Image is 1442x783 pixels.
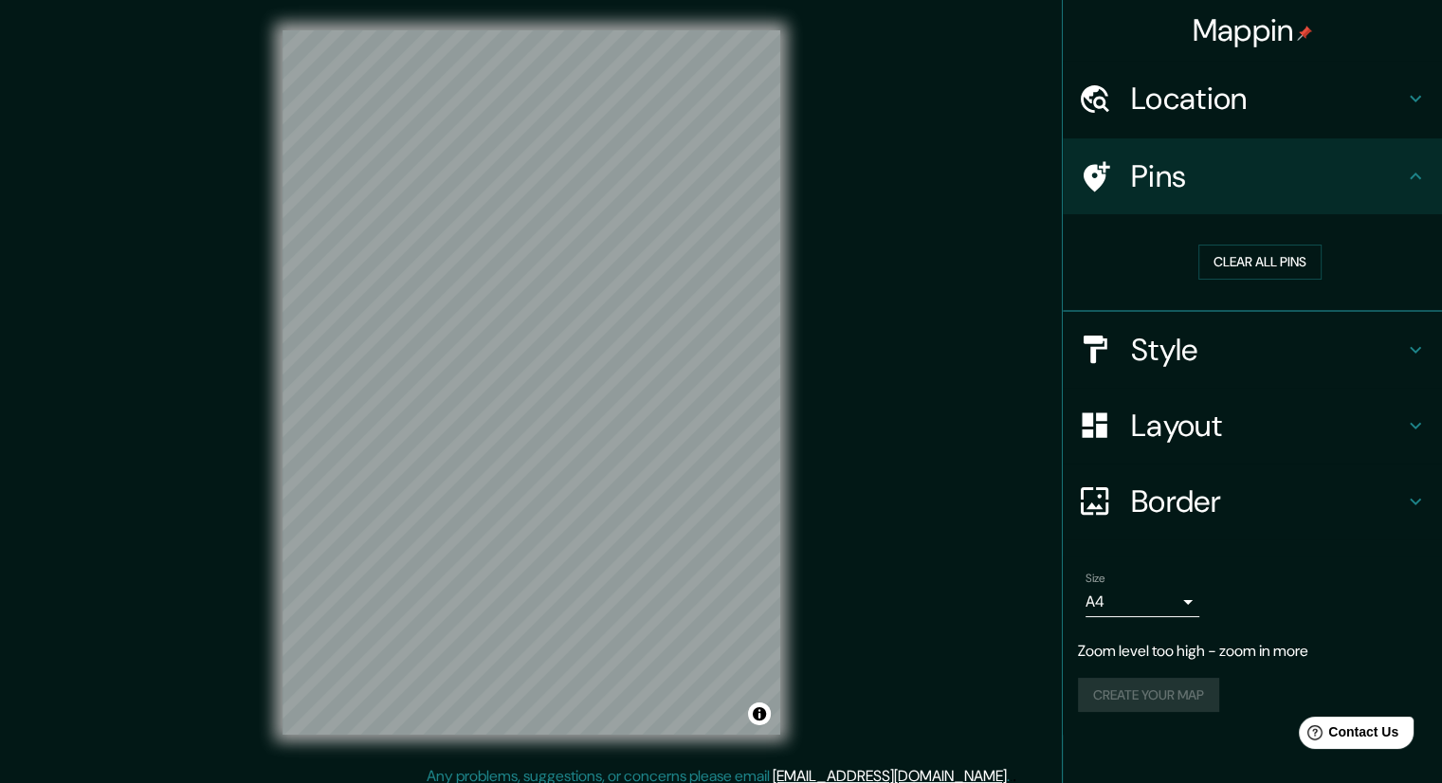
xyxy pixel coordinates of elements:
[1193,11,1313,49] h4: Mappin
[1063,138,1442,214] div: Pins
[283,30,780,735] canvas: Map
[1086,587,1199,617] div: A4
[1063,312,1442,388] div: Style
[1273,709,1421,762] iframe: Help widget launcher
[1131,331,1404,369] h4: Style
[1131,483,1404,520] h4: Border
[1078,640,1427,663] p: Zoom level too high - zoom in more
[1063,464,1442,539] div: Border
[1063,61,1442,137] div: Location
[748,702,771,725] button: Toggle attribution
[1131,407,1404,445] h4: Layout
[1086,570,1105,586] label: Size
[1297,26,1312,41] img: pin-icon.png
[1131,80,1404,118] h4: Location
[1063,388,1442,464] div: Layout
[1198,245,1322,280] button: Clear all pins
[1131,157,1404,195] h4: Pins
